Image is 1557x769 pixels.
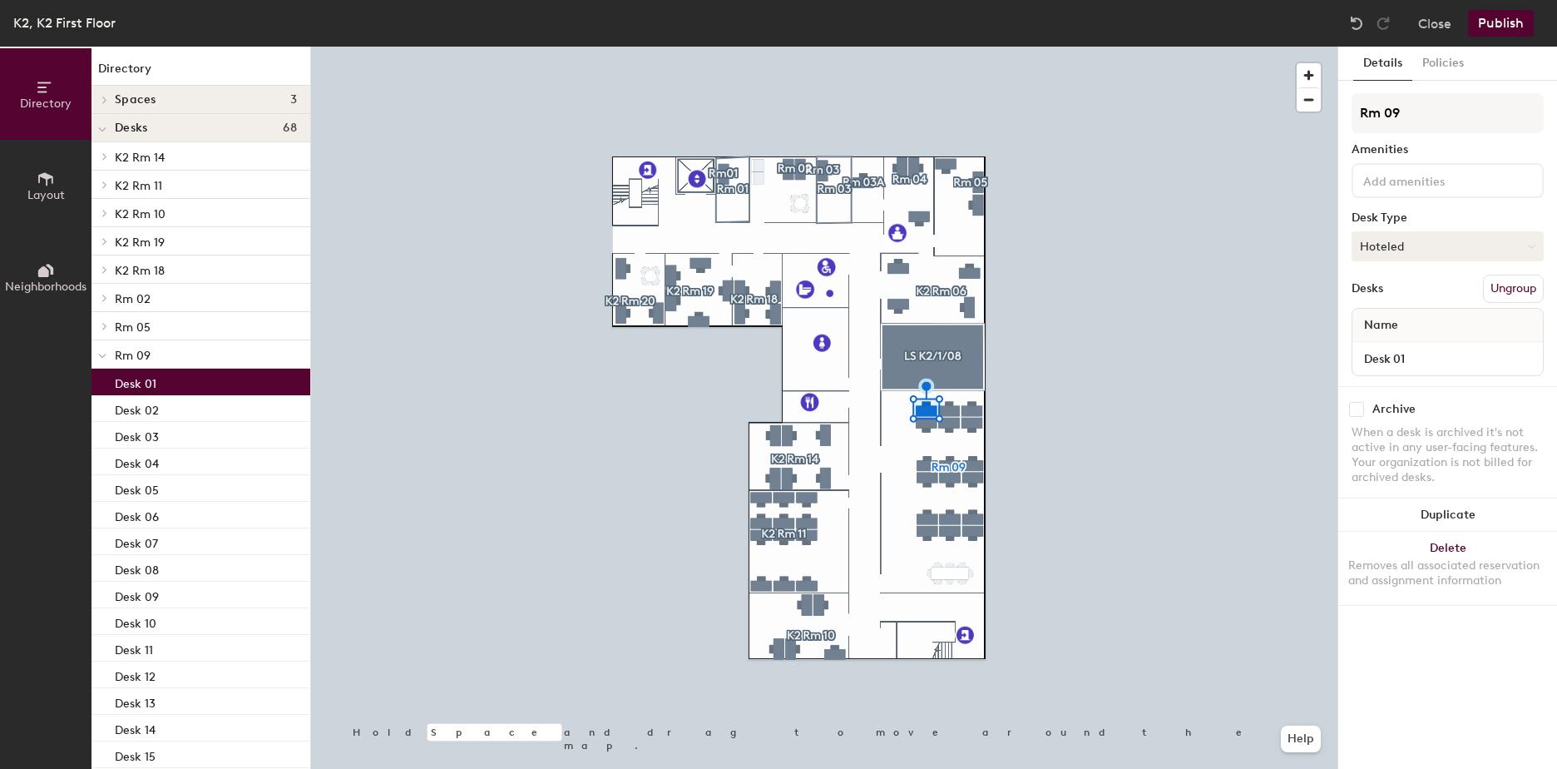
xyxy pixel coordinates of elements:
[115,452,159,471] p: Desk 04
[27,188,65,202] span: Layout
[1356,310,1406,340] span: Name
[115,122,147,135] span: Desks
[1352,282,1383,295] div: Desks
[115,718,156,737] p: Desk 14
[115,558,159,578] p: Desk 08
[115,638,153,657] p: Desk 11
[115,236,165,250] span: K2 Rm 19
[91,60,310,86] h1: Directory
[115,425,159,444] p: Desk 03
[1281,726,1321,752] button: Help
[1338,532,1557,605] button: DeleteRemoves all associated reservation and assignment information
[115,264,165,278] span: K2 Rm 18
[115,479,159,498] p: Desk 05
[1348,558,1547,588] div: Removes all associated reservation and assignment information
[115,692,156,711] p: Desk 13
[115,585,159,604] p: Desk 09
[115,665,156,684] p: Desk 12
[1352,143,1544,156] div: Amenities
[5,280,86,294] span: Neighborhoods
[1412,47,1474,81] button: Policies
[1483,275,1544,303] button: Ungroup
[115,93,156,107] span: Spaces
[1352,231,1544,261] button: Hoteled
[1418,10,1451,37] button: Close
[1352,211,1544,225] div: Desk Type
[115,320,151,335] span: Rm 05
[115,399,159,418] p: Desk 02
[13,12,116,33] div: K2, K2 First Floor
[115,179,162,193] span: K2 Rm 11
[115,292,151,306] span: Rm 02
[115,612,156,631] p: Desk 10
[1360,170,1510,190] input: Add amenities
[1356,347,1540,370] input: Unnamed desk
[115,372,156,391] p: Desk 01
[1468,10,1534,37] button: Publish
[20,97,72,111] span: Directory
[115,505,159,524] p: Desk 06
[1353,47,1412,81] button: Details
[1352,425,1544,485] div: When a desk is archived it's not active in any user-facing features. Your organization is not bil...
[283,122,297,135] span: 68
[115,532,158,551] p: Desk 07
[1338,499,1557,532] button: Duplicate
[1372,403,1416,416] div: Archive
[290,93,297,107] span: 3
[115,207,166,221] span: K2 Rm 10
[115,745,156,764] p: Desk 15
[115,151,165,165] span: K2 Rm 14
[1348,15,1365,32] img: Undo
[1375,15,1391,32] img: Redo
[115,349,151,363] span: Rm 09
